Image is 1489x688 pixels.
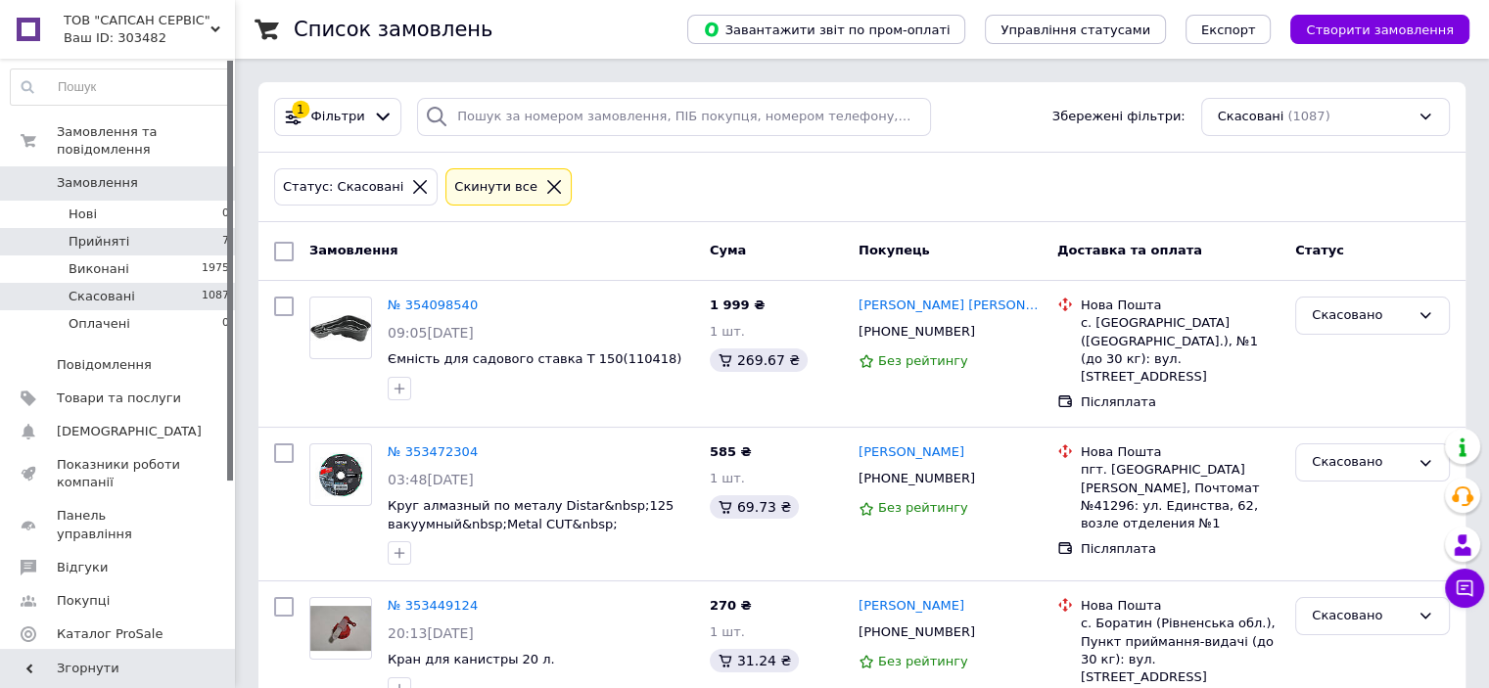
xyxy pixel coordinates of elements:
[855,619,979,645] div: [PHONE_NUMBER]
[859,297,1042,315] a: [PERSON_NAME] [PERSON_NAME]
[1295,243,1344,257] span: Статус
[710,324,745,339] span: 1 шт.
[1081,314,1280,386] div: с. [GEOGRAPHIC_DATA] ([GEOGRAPHIC_DATA].), №1 (до 30 кг): вул. [STREET_ADDRESS]
[310,452,371,498] img: Фото товару
[57,456,181,491] span: Показники роботи компанії
[57,592,110,610] span: Покупці
[388,598,478,613] a: № 353449124
[69,260,129,278] span: Виконані
[710,649,799,672] div: 31.24 ₴
[57,390,181,407] span: Товари та послуги
[69,315,130,333] span: Оплачені
[309,243,397,257] span: Замовлення
[1081,615,1280,686] div: с. Боратин (Рівненська обл.), Пункт приймання-видачі (до 30 кг): вул. [STREET_ADDRESS]
[388,472,474,487] span: 03:48[DATE]
[1312,452,1410,473] div: Скасовано
[310,315,371,342] img: Фото товару
[1081,597,1280,615] div: Нова Пошта
[11,69,230,105] input: Пошук
[710,471,745,485] span: 1 шт.
[710,348,808,372] div: 269.67 ₴
[309,297,372,359] a: Фото товару
[388,325,474,341] span: 09:05[DATE]
[64,29,235,47] div: Ваш ID: 303482
[57,174,138,192] span: Замовлення
[710,598,752,613] span: 270 ₴
[388,444,478,459] a: № 353472304
[57,356,152,374] span: Повідомлення
[1081,297,1280,314] div: Нова Пошта
[279,177,407,198] div: Статус: Скасовані
[1218,108,1284,126] span: Скасовані
[202,260,229,278] span: 1975
[64,12,210,29] span: ТОВ "САПСАН СЕРВІС"
[710,624,745,639] span: 1 шт.
[417,98,931,136] input: Пошук за номером замовлення, ПІБ покупця, номером телефону, Email, номером накладної
[57,507,181,542] span: Панель управління
[1186,15,1272,44] button: Експорт
[710,243,746,257] span: Cума
[69,206,97,223] span: Нові
[310,606,371,652] img: Фото товару
[388,625,474,641] span: 20:13[DATE]
[878,500,968,515] span: Без рейтингу
[388,351,681,366] a: Ємність для садового ставка Т 150(110418)
[1081,443,1280,461] div: Нова Пошта
[450,177,541,198] div: Cкинути все
[1201,23,1256,37] span: Експорт
[1306,23,1454,37] span: Створити замовлення
[292,101,309,118] div: 1
[1081,393,1280,411] div: Післяплата
[1057,243,1202,257] span: Доставка та оплата
[69,233,129,251] span: Прийняті
[222,206,229,223] span: 0
[859,243,930,257] span: Покупець
[687,15,965,44] button: Завантажити звіт по пром-оплаті
[1287,109,1329,123] span: (1087)
[294,18,492,41] h1: Список замовлень
[859,443,964,462] a: [PERSON_NAME]
[388,498,674,549] a: Круг алмазный по металу Distar&nbsp;125 вакуумный&nbsp;Metal CUT&nbsp;(89568442044)
[1052,108,1186,126] span: Збережені фільтри:
[878,654,968,668] span: Без рейтингу
[222,233,229,251] span: 7
[1271,22,1469,36] a: Створити замовлення
[710,444,752,459] span: 585 ₴
[388,298,478,312] a: № 354098540
[57,559,108,576] span: Відгуки
[710,298,765,312] span: 1 999 ₴
[710,495,799,519] div: 69.73 ₴
[57,123,235,159] span: Замовлення та повідомлення
[1312,606,1410,626] div: Скасовано
[985,15,1166,44] button: Управління статусами
[1081,461,1280,532] div: пгт. [GEOGRAPHIC_DATA][PERSON_NAME], Почтомат №41296: ул. Единства, 62, возле отделения №1
[69,288,135,305] span: Скасовані
[1000,23,1150,37] span: Управління статусами
[202,288,229,305] span: 1087
[57,423,202,440] span: [DEMOGRAPHIC_DATA]
[855,319,979,344] div: [PHONE_NUMBER]
[311,108,365,126] span: Фільтри
[1445,569,1484,608] button: Чат з покупцем
[859,597,964,616] a: [PERSON_NAME]
[57,625,163,643] span: Каталог ProSale
[388,652,555,666] a: Кран для канистры 20 л.
[309,597,372,660] a: Фото товару
[1312,305,1410,326] div: Скасовано
[309,443,372,506] a: Фото товару
[1081,540,1280,558] div: Післяплата
[878,353,968,368] span: Без рейтингу
[855,466,979,491] div: [PHONE_NUMBER]
[222,315,229,333] span: 0
[703,21,950,38] span: Завантажити звіт по пром-оплаті
[1290,15,1469,44] button: Створити замовлення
